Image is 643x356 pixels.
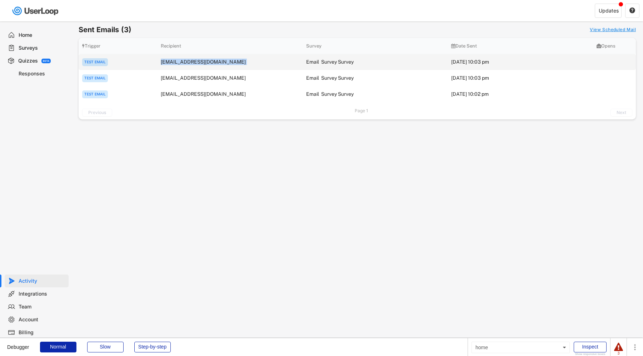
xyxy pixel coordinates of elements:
div: BETA [43,60,49,62]
div: Show responsive boxes [574,353,607,356]
button:  [629,8,635,14]
button: Next [610,109,632,117]
div: Surveys [19,45,66,51]
div: TEST EMAIL [82,74,108,82]
div: Integrations [19,291,66,297]
div: Date Sent [451,44,589,48]
h6: Sent Emails (3) [79,25,131,34]
div: Page 1 [355,109,368,113]
div: home [472,342,570,353]
div: Email Survey Survey [306,75,444,81]
button: Previous [82,109,112,117]
div: Updates [599,8,619,13]
div: Quizzes [18,58,38,64]
div: Billing [19,329,66,336]
img: userloop-logo-01.svg [11,4,61,18]
div: Opens [597,44,632,48]
text:  [629,7,635,14]
div: Survey [306,44,444,48]
div: [EMAIL_ADDRESS][DOMAIN_NAME] [161,91,299,97]
div: Slow [87,342,124,352]
div: Home [19,32,66,39]
div: TEST EMAIL [82,58,108,66]
div: View Scheduled Mail [590,27,636,33]
div: Email Survey Survey [306,91,444,97]
div: TEST EMAIL [82,90,108,98]
div: Email Survey Survey [306,59,444,65]
div: Activity [19,278,66,285]
div: [DATE] 10:02 pm [451,91,589,97]
div: [EMAIL_ADDRESS][DOMAIN_NAME] [161,59,299,65]
div: Account [19,316,66,323]
div: Inspect [574,342,607,352]
div: [EMAIL_ADDRESS][DOMAIN_NAME] [161,75,299,81]
div: [DATE] 10:03 pm [451,75,589,81]
div: Recipient [161,44,299,48]
div: Team [19,303,66,310]
div: Normal [40,342,76,352]
div: [DATE] 10:03 pm [451,59,589,65]
div: Step-by-step [134,342,171,352]
div: 3 [614,352,623,355]
div: Responses [19,70,66,77]
div: Debugger [7,338,29,350]
div: Trigger [82,44,154,48]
